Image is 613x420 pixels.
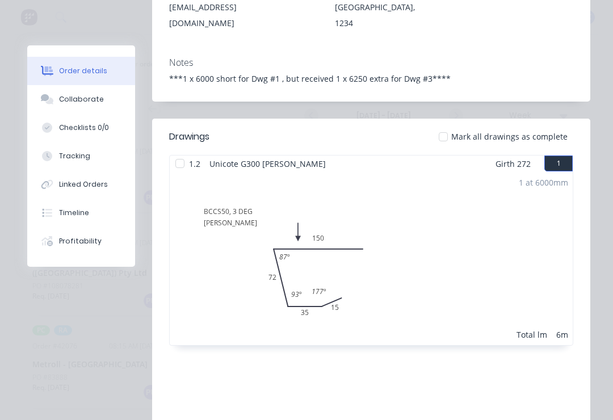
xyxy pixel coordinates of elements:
[59,123,109,133] div: Checklists 0/0
[170,172,573,345] div: BCCS50, 3 DEG[PERSON_NAME]153572150177º93º87º1 at 6000mmTotal lm6m
[27,199,135,227] button: Timeline
[169,57,573,68] div: Notes
[59,66,107,76] div: Order details
[59,179,108,190] div: Linked Orders
[496,156,531,172] span: Girth 272
[519,177,568,188] div: 1 at 6000mm
[27,170,135,199] button: Linked Orders
[205,156,330,172] span: Unicote G300 [PERSON_NAME]
[27,57,135,85] button: Order details
[169,130,209,144] div: Drawings
[59,94,104,104] div: Collaborate
[59,208,89,218] div: Timeline
[27,85,135,114] button: Collaborate
[27,114,135,142] button: Checklists 0/0
[556,329,568,341] div: 6m
[517,329,547,341] div: Total lm
[169,73,573,85] div: ***1 x 6000 short for Dwg #1 , but received 1 x 6250 extra for Dwg #3****
[27,142,135,170] button: Tracking
[59,236,102,246] div: Profitability
[59,151,90,161] div: Tracking
[544,156,573,171] button: 1
[451,131,568,142] span: Mark all drawings as complete
[27,227,135,255] button: Profitability
[184,156,205,172] span: 1.2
